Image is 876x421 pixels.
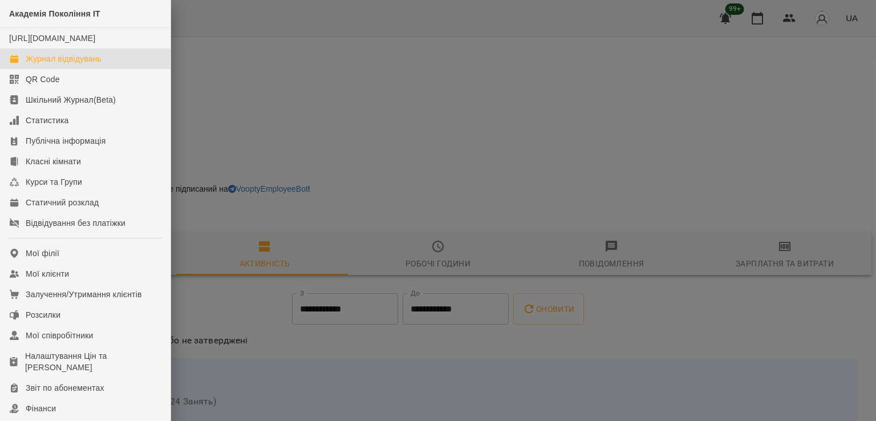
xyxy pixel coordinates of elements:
[26,382,104,394] div: Звіт по абонементах
[9,34,95,43] a: [URL][DOMAIN_NAME]
[26,403,56,414] div: Фінанси
[26,94,116,106] div: Шкільний Журнал(Beta)
[26,197,99,208] div: Статичний розклад
[26,268,69,280] div: Мої клієнти
[25,350,161,373] div: Налаштування Цін та [PERSON_NAME]
[26,135,106,147] div: Публічна інформація
[26,309,60,321] div: Розсилки
[26,74,60,85] div: QR Code
[26,176,82,188] div: Курси та Групи
[9,9,100,18] span: Академія Покоління ІТ
[26,330,94,341] div: Мої співробітники
[26,248,59,259] div: Мої філії
[26,289,142,300] div: Залучення/Утримання клієнтів
[26,115,69,126] div: Статистика
[26,217,125,229] div: Відвідування без платіжки
[26,53,102,64] div: Журнал відвідувань
[26,156,81,167] div: Класні кімнати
